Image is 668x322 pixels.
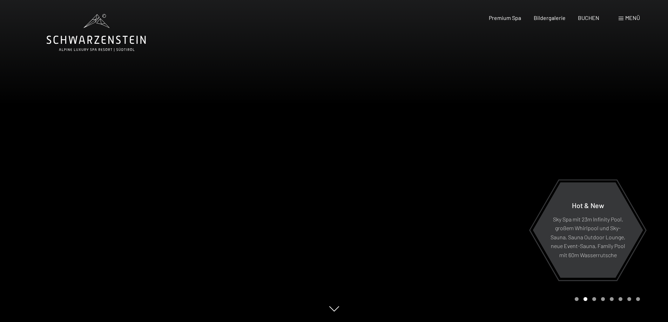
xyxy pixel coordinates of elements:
div: Carousel Page 5 [610,297,614,301]
span: Menü [625,14,640,21]
div: Carousel Pagination [572,297,640,301]
div: Carousel Page 1 [575,297,579,301]
div: Carousel Page 7 [627,297,631,301]
div: Carousel Page 3 [592,297,596,301]
span: Einwilligung Marketing* [267,178,325,185]
div: Carousel Page 2 (Current Slide) [583,297,587,301]
a: Premium Spa [489,14,521,21]
div: Carousel Page 4 [601,297,605,301]
p: Sky Spa mit 23m Infinity Pool, großem Whirlpool und Sky-Sauna, Sauna Outdoor Lounge, neue Event-S... [550,214,626,259]
span: Hot & New [572,201,604,209]
a: Hot & New Sky Spa mit 23m Infinity Pool, großem Whirlpool und Sky-Sauna, Sauna Outdoor Lounge, ne... [532,182,643,278]
div: Carousel Page 8 [636,297,640,301]
a: BUCHEN [578,14,599,21]
div: Carousel Page 6 [619,297,622,301]
a: Bildergalerie [534,14,566,21]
